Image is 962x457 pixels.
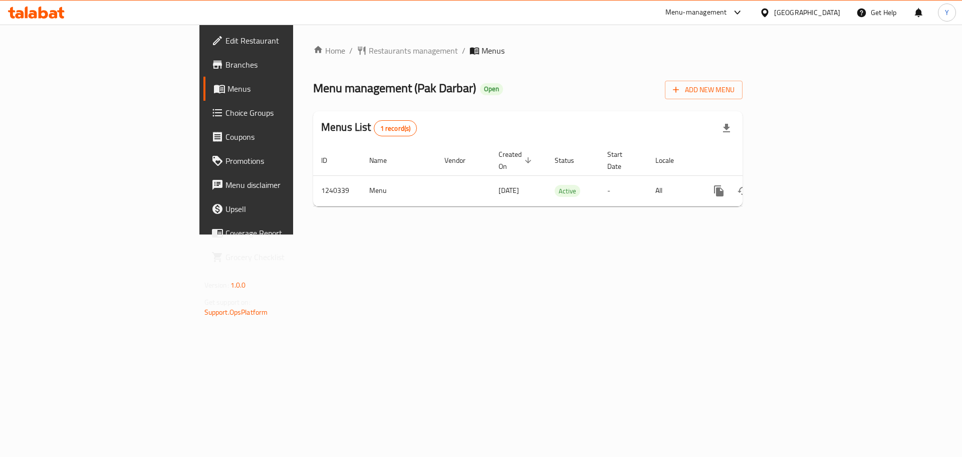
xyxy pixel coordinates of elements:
[714,116,739,140] div: Export file
[313,45,743,57] nav: breadcrumb
[499,148,535,172] span: Created On
[731,179,755,203] button: Change Status
[225,131,352,143] span: Coupons
[707,179,731,203] button: more
[204,306,268,319] a: Support.OpsPlatform
[204,279,229,292] span: Version:
[369,45,458,57] span: Restaurants management
[499,184,519,197] span: [DATE]
[374,120,417,136] div: Total records count
[225,203,352,215] span: Upsell
[225,155,352,167] span: Promotions
[369,154,400,166] span: Name
[203,173,360,197] a: Menu disclaimer
[203,149,360,173] a: Promotions
[607,148,635,172] span: Start Date
[374,124,417,133] span: 1 record(s)
[444,154,478,166] span: Vendor
[203,53,360,77] a: Branches
[462,45,465,57] li: /
[321,120,417,136] h2: Menus List
[699,145,811,176] th: Actions
[203,221,360,245] a: Coverage Report
[225,35,352,47] span: Edit Restaurant
[361,175,436,206] td: Menu
[204,296,251,309] span: Get support on:
[225,251,352,263] span: Grocery Checklist
[599,175,647,206] td: -
[945,7,949,18] span: Y
[203,77,360,101] a: Menus
[203,245,360,269] a: Grocery Checklist
[203,197,360,221] a: Upsell
[482,45,505,57] span: Menus
[774,7,840,18] div: [GEOGRAPHIC_DATA]
[480,85,503,93] span: Open
[203,29,360,53] a: Edit Restaurant
[313,77,476,99] span: Menu management ( Pak Darbar )
[230,279,246,292] span: 1.0.0
[480,83,503,95] div: Open
[665,81,743,99] button: Add New Menu
[313,145,811,206] table: enhanced table
[227,83,352,95] span: Menus
[647,175,699,206] td: All
[673,84,735,96] span: Add New Menu
[225,227,352,239] span: Coverage Report
[321,154,340,166] span: ID
[225,179,352,191] span: Menu disclaimer
[655,154,687,166] span: Locale
[665,7,727,19] div: Menu-management
[555,185,580,197] span: Active
[357,45,458,57] a: Restaurants management
[225,59,352,71] span: Branches
[203,101,360,125] a: Choice Groups
[203,125,360,149] a: Coupons
[555,154,587,166] span: Status
[225,107,352,119] span: Choice Groups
